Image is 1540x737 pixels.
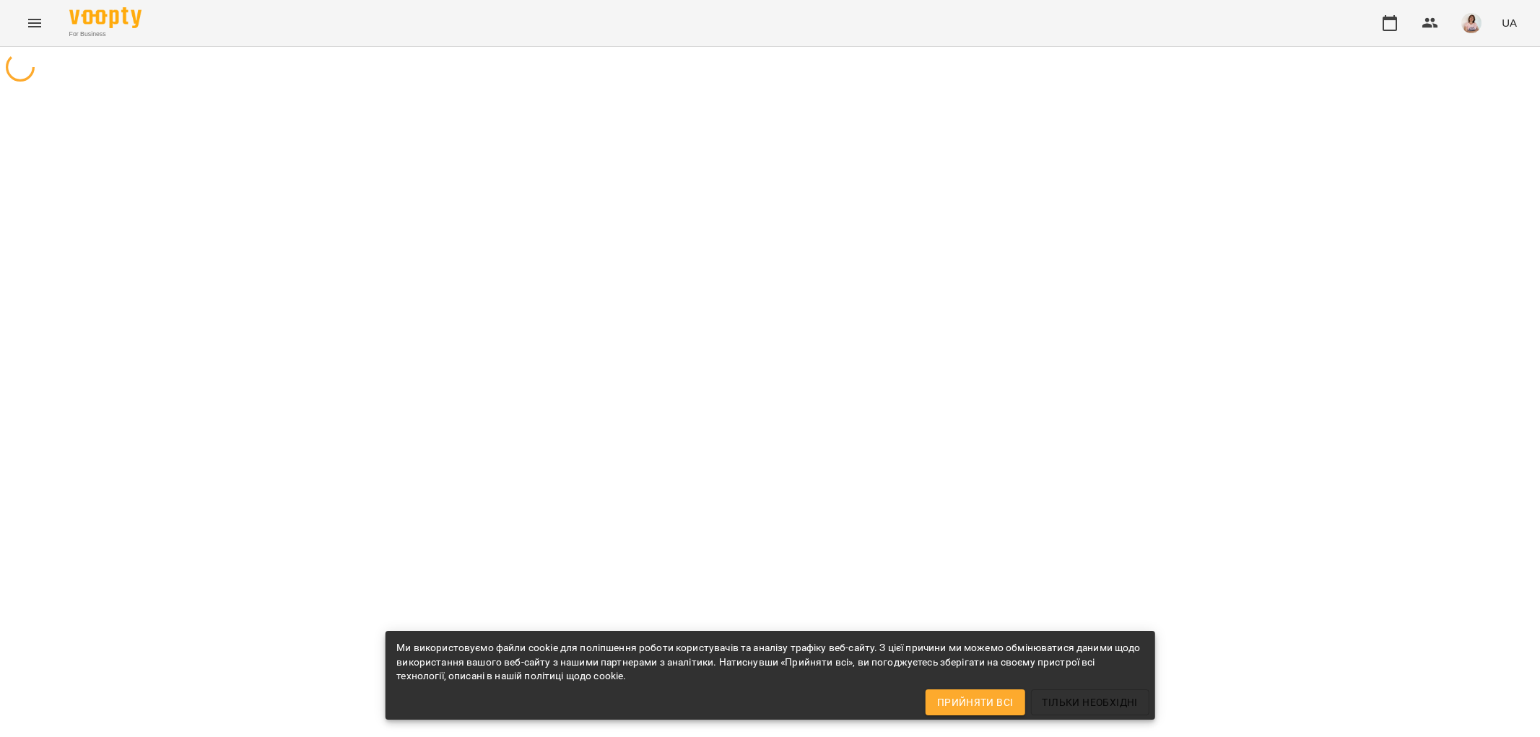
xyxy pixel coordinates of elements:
[1496,9,1523,36] button: UA
[69,7,142,28] img: Voopty Logo
[17,6,52,40] button: Menu
[926,689,1025,715] button: Прийняти всі
[396,635,1144,689] div: Ми використовуємо файли cookie для поліпшення роботи користувачів та аналізу трафіку веб-сайту. З...
[1042,694,1137,711] span: Тільки необхідні
[69,30,142,39] span: For Business
[1461,13,1482,33] img: a9a10fb365cae81af74a091d218884a8.jpeg
[1502,15,1517,30] span: UA
[1030,689,1149,715] button: Тільки необхідні
[937,694,1014,711] span: Прийняти всі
